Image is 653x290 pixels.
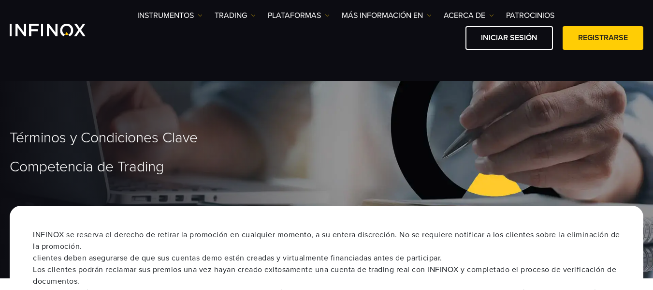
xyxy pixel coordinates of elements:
[563,26,643,50] a: Registrarse
[10,159,643,175] h1: Competencia de Trading
[33,264,620,287] li: Los clientes podrán reclamar sus premios una vez hayan creado exitosamente una cuenta de trading ...
[33,252,620,264] li: clientes deben asegurarse de que sus cuentas demo estén creadas y virtualmente financiadas antes ...
[465,26,553,50] a: Iniciar sesión
[10,24,108,36] a: INFINOX Logo
[444,10,494,21] a: ACERCA DE
[10,129,198,147] span: Términos y Condiciones Clave
[215,10,256,21] a: TRADING
[342,10,432,21] a: Más información en
[33,229,620,252] li: INFINOX se reserva el derecho de retirar la promoción en cualquier momento, a su entera discreció...
[137,10,203,21] a: Instrumentos
[506,10,554,21] a: Patrocinios
[268,10,330,21] a: PLATAFORMAS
